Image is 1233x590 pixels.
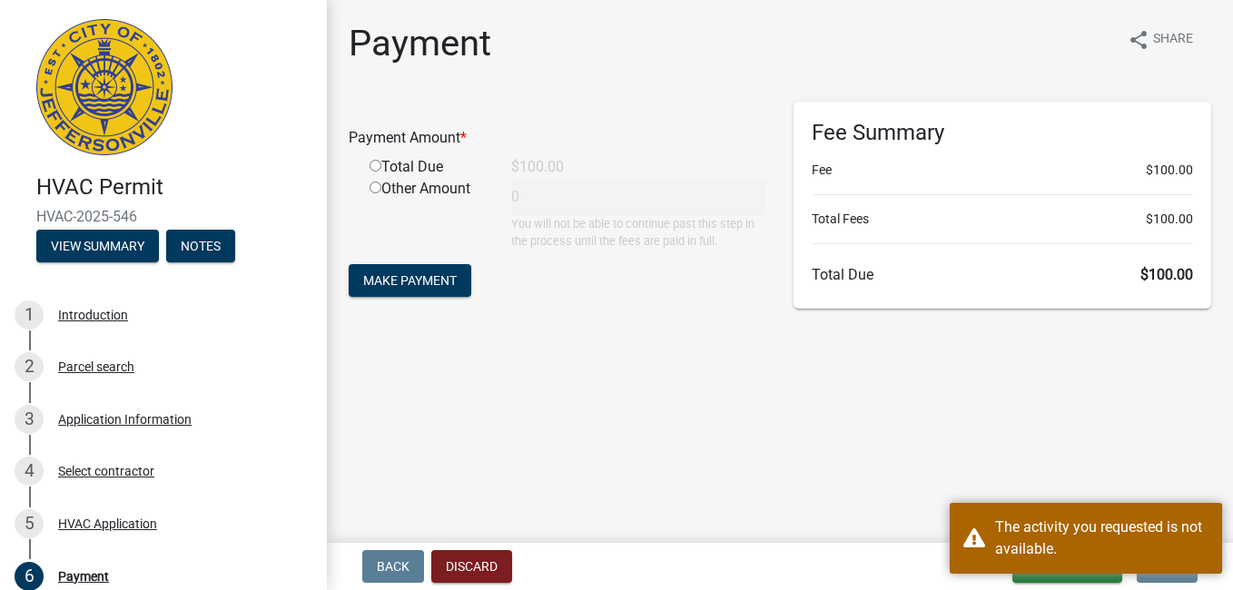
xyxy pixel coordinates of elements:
div: 1 [15,300,44,329]
span: $100.00 [1140,266,1193,283]
button: Notes [166,230,235,262]
button: Back [362,550,424,583]
div: Total Due [356,156,498,178]
button: shareShare [1113,22,1208,57]
div: Payment [58,570,109,583]
li: Fee [812,161,1193,180]
div: 3 [15,405,44,434]
i: share [1128,29,1149,51]
div: Application Information [58,413,192,426]
div: 4 [15,457,44,486]
span: Back [377,559,409,574]
div: 2 [15,352,44,381]
div: HVAC Application [58,517,157,530]
h6: Fee Summary [812,120,1193,146]
span: $100.00 [1146,210,1193,229]
div: Parcel search [58,360,134,373]
span: Make Payment [363,273,457,288]
span: Share [1153,29,1193,51]
div: The activity you requested is not available. [995,516,1208,560]
div: Other Amount [356,178,498,250]
img: City of Jeffersonville, Indiana [36,19,173,155]
div: Select contractor [58,465,154,477]
button: Make Payment [349,264,471,297]
button: View Summary [36,230,159,262]
h4: HVAC Permit [36,174,312,201]
span: $100.00 [1146,161,1193,180]
div: Introduction [58,309,128,321]
span: HVAC-2025-546 [36,208,291,225]
div: Payment Amount [335,127,780,149]
wm-modal-confirm: Notes [166,240,235,254]
wm-modal-confirm: Summary [36,240,159,254]
button: Discard [431,550,512,583]
div: 5 [15,509,44,538]
h1: Payment [349,22,491,65]
li: Total Fees [812,210,1193,229]
h6: Total Due [812,266,1193,283]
